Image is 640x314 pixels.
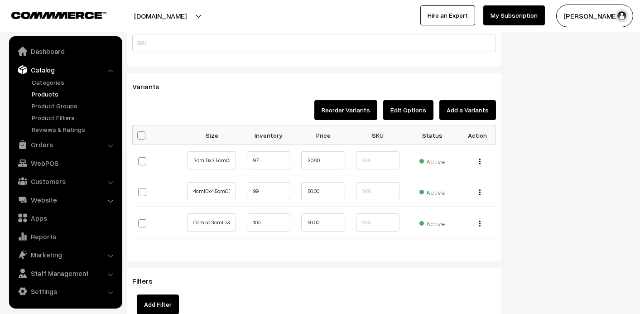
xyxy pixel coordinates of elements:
[11,136,119,153] a: Orders
[11,246,119,263] a: Marketing
[11,210,119,226] a: Apps
[187,126,241,145] th: Size
[419,155,445,166] span: Active
[356,151,399,169] input: SKU
[479,221,481,227] img: Menu
[479,159,481,164] img: Menu
[11,173,119,189] a: Customers
[132,82,170,91] span: Variants
[439,100,496,120] button: Add a Variants
[11,9,91,20] a: COMMMERCE
[420,5,475,25] a: Hire an Expert
[356,213,399,232] input: SKU
[29,125,119,134] a: Reviews & Ratings
[11,43,119,59] a: Dashboard
[383,100,433,120] button: Edit Options
[351,126,405,145] th: SKU
[132,276,164,285] span: Filters
[29,77,119,87] a: Categories
[11,62,119,78] a: Catalog
[29,101,119,111] a: Product Groups
[11,228,119,245] a: Reports
[11,192,119,208] a: Website
[314,100,377,120] button: Reorder Variants
[556,5,633,27] button: [PERSON_NAME]…
[247,213,290,232] input: 100
[419,217,445,228] span: Active
[11,155,119,171] a: WebPOS
[419,185,445,197] span: Active
[356,182,399,200] input: SKU
[460,126,496,145] th: Action
[247,182,290,200] input: 99
[29,113,119,122] a: Product Filters
[296,126,350,145] th: Price
[102,5,218,27] button: [DOMAIN_NAME]
[11,265,119,281] a: Staff Management
[11,12,106,19] img: COMMMERCE
[11,283,119,300] a: Settings
[132,34,496,52] input: SKU
[29,89,119,99] a: Products
[405,126,459,145] th: Status
[615,9,629,23] img: user
[479,189,481,195] img: Menu
[241,126,296,145] th: Inventory
[483,5,545,25] a: My Subscription
[247,151,290,169] input: 97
